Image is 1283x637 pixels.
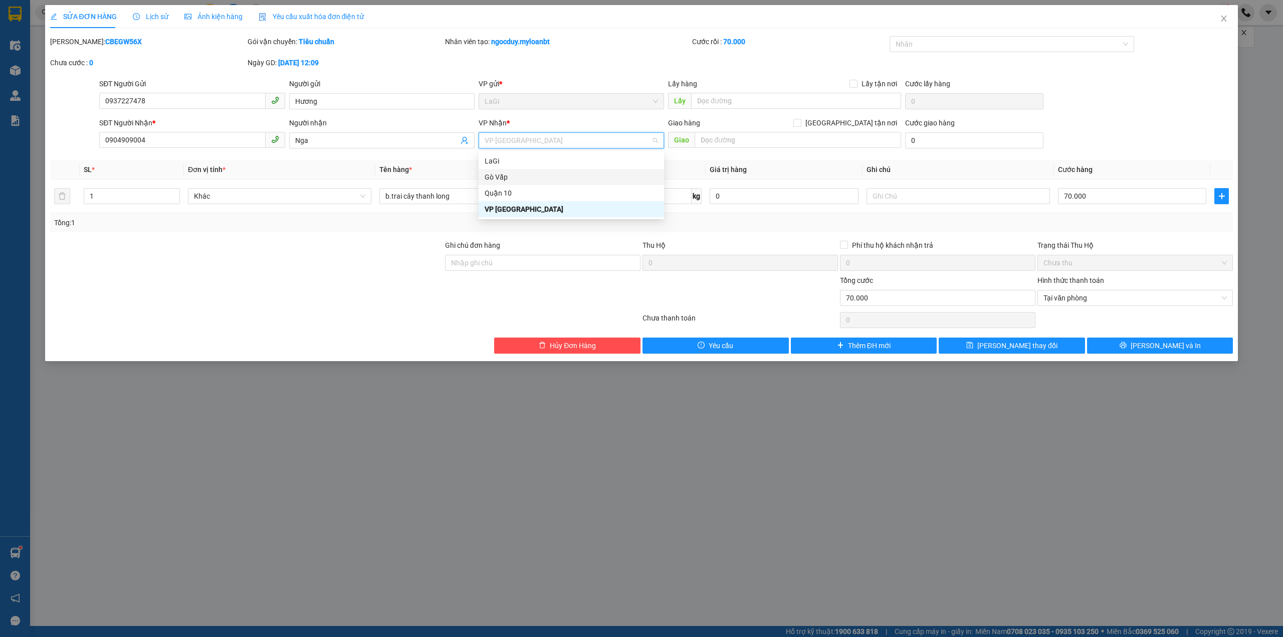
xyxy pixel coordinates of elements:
button: plusThêm ĐH mới [791,338,937,354]
span: edit [50,13,57,20]
span: Giao [668,132,695,148]
span: [PERSON_NAME] thay đổi [977,340,1057,351]
div: LaGi [479,153,664,169]
span: Phí thu hộ khách nhận trả [848,240,937,251]
input: Cước lấy hàng [905,93,1043,109]
span: LaGi [485,94,658,109]
span: plus [1215,192,1228,200]
button: exclamation-circleYêu cầu [643,338,789,354]
span: Giao hàng [668,119,700,127]
span: Lấy [668,93,691,109]
div: VP [GEOGRAPHIC_DATA] [485,204,658,215]
span: [PERSON_NAME] và In [1131,340,1201,351]
input: VD: Bàn, Ghế [379,188,563,204]
button: deleteHủy Đơn Hàng [494,338,640,354]
span: picture [184,13,191,20]
th: Ghi chú [863,160,1054,180]
button: plus [1214,188,1229,204]
div: Chưa thanh toán [641,312,839,330]
span: SL [84,166,92,174]
div: Trạng thái Thu Hộ [1037,240,1233,251]
div: Tổng: 1 [54,217,495,228]
div: Người gửi [289,78,475,89]
span: Lấy tận nơi [858,78,901,89]
span: kg [692,188,702,204]
span: Yêu cầu [709,340,733,351]
div: LaGi [485,155,658,167]
label: Cước lấy hàng [905,80,950,88]
div: Người nhận [289,117,475,128]
input: Dọc đường [691,93,901,109]
span: plus [837,342,844,350]
div: Quận 10 [485,188,658,199]
div: Quận 10 [479,185,664,201]
span: SỬA ĐƠN HÀNG [50,13,117,21]
div: VP gửi [479,78,664,89]
span: clock-circle [133,13,140,20]
img: icon [259,13,267,21]
span: VP Thủ Đức [485,133,658,148]
b: Tiêu chuẩn [299,38,334,46]
span: exclamation-circle [698,342,705,350]
div: Ngày GD: [248,57,443,68]
span: Giá trị hàng [710,166,747,174]
span: Lấy hàng [668,80,697,88]
span: Lịch sử [133,13,168,21]
b: [DATE] 12:09 [278,59,319,67]
div: SĐT Người Gửi [99,78,285,89]
input: Ghi Chú [867,188,1050,204]
span: [GEOGRAPHIC_DATA] tận nơi [801,117,901,128]
b: 70.000 [723,38,745,46]
span: Ảnh kiện hàng [184,13,243,21]
span: Thêm ĐH mới [848,340,891,351]
span: Tổng cước [840,276,873,284]
div: Nhân viên tạo: [445,36,690,47]
input: Dọc đường [695,132,901,148]
b: 0 [89,59,93,67]
span: Yêu cầu xuất hóa đơn điện tử [259,13,364,21]
input: Cước giao hàng [905,132,1043,148]
label: Cước giao hàng [905,119,955,127]
span: delete [539,342,546,350]
button: delete [54,188,70,204]
div: Gò Vấp [479,169,664,185]
button: printer[PERSON_NAME] và In [1087,338,1233,354]
input: Ghi chú đơn hàng [445,255,640,271]
span: Đơn vị tính [188,166,226,174]
span: Chưa thu [1043,255,1227,270]
div: Cước rồi : [692,36,888,47]
button: save[PERSON_NAME] thay đổi [939,338,1085,354]
div: [PERSON_NAME]: [50,36,246,47]
span: Tại văn phòng [1043,290,1227,305]
span: VP Nhận [479,119,507,127]
span: phone [271,135,279,143]
span: user-add [461,136,469,144]
span: Thu Hộ [643,241,666,249]
div: VP Thủ Đức [479,201,664,217]
span: Hủy Đơn Hàng [550,340,596,351]
div: Gò Vấp [485,172,658,183]
div: Gói vận chuyển: [248,36,443,47]
span: Cước hàng [1058,166,1093,174]
div: Chưa cước : [50,57,246,68]
div: SĐT Người Nhận [99,117,285,128]
span: save [966,342,973,350]
label: Hình thức thanh toán [1037,276,1104,284]
label: Ghi chú đơn hàng [445,241,500,249]
span: printer [1120,342,1127,350]
b: CBEGW56X [105,38,142,46]
span: Tên hàng [379,166,412,174]
span: close [1220,15,1228,23]
span: Khác [194,189,365,204]
b: ngocduy.myloanbt [491,38,550,46]
span: phone [271,96,279,104]
button: Close [1210,5,1238,33]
